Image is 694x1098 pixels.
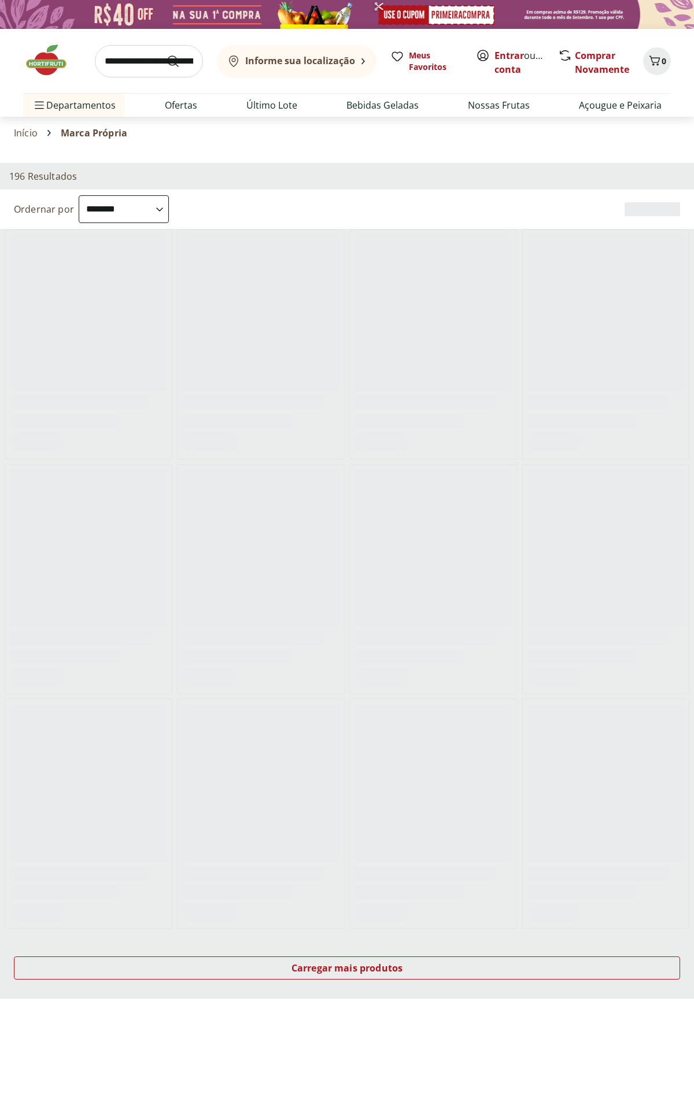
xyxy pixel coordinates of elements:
[217,45,376,77] button: Informe sua localização
[346,98,419,112] a: Bebidas Geladas
[61,128,127,138] span: Marca Própria
[390,50,462,73] a: Meus Favoritos
[95,45,203,77] input: search
[32,91,46,119] button: Menu
[246,98,297,112] a: Último Lote
[32,91,116,119] span: Departamentos
[165,98,197,112] a: Ofertas
[245,54,355,67] b: Informe sua localização
[494,49,558,76] a: Criar conta
[494,49,524,62] a: Entrar
[494,49,546,76] span: ou
[9,170,77,183] h2: 196 Resultados
[468,98,530,112] a: Nossas Frutas
[409,50,462,73] span: Meus Favoritos
[23,43,81,77] img: Hortifruti
[643,47,671,75] button: Carrinho
[662,55,666,66] span: 0
[579,98,662,112] a: Açougue e Peixaria
[291,963,403,973] span: Carregar mais produtos
[14,203,74,216] label: Ordernar por
[14,128,38,138] a: Início
[166,54,194,68] button: Submit Search
[575,49,629,76] a: Comprar Novamente
[14,956,680,984] a: Carregar mais produtos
